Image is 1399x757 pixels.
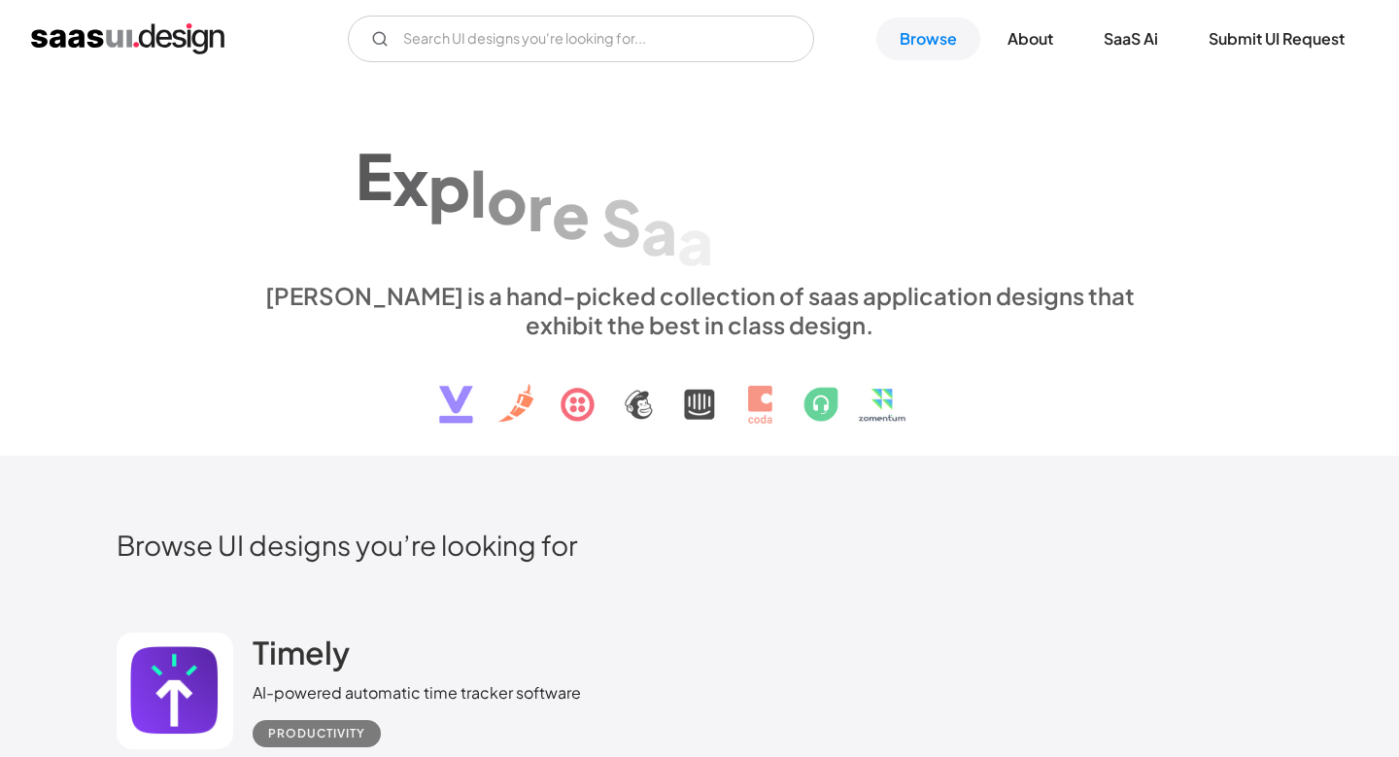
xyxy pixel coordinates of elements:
[528,169,552,244] div: r
[348,16,814,62] form: Email Form
[487,161,528,236] div: o
[253,681,581,705] div: AI-powered automatic time tracker software
[253,633,350,671] h2: Timely
[428,149,470,224] div: p
[348,16,814,62] input: Search UI designs you're looking for...
[470,155,487,229] div: l
[253,281,1146,339] div: [PERSON_NAME] is a hand-picked collection of saas application designs that exhibit the best in cl...
[253,113,1146,262] h1: Explore SaaS UI design patterns & interactions.
[601,185,641,259] div: S
[253,633,350,681] a: Timely
[641,193,677,268] div: a
[1185,17,1368,60] a: Submit UI Request
[876,17,980,60] a: Browse
[1080,17,1181,60] a: SaaS Ai
[356,138,392,213] div: E
[117,528,1282,562] h2: Browse UI designs you’re looking for
[552,177,590,252] div: e
[677,202,713,277] div: a
[984,17,1076,60] a: About
[392,143,428,218] div: x
[405,339,994,440] img: text, icon, saas logo
[31,23,224,54] a: home
[268,722,365,745] div: Productivity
